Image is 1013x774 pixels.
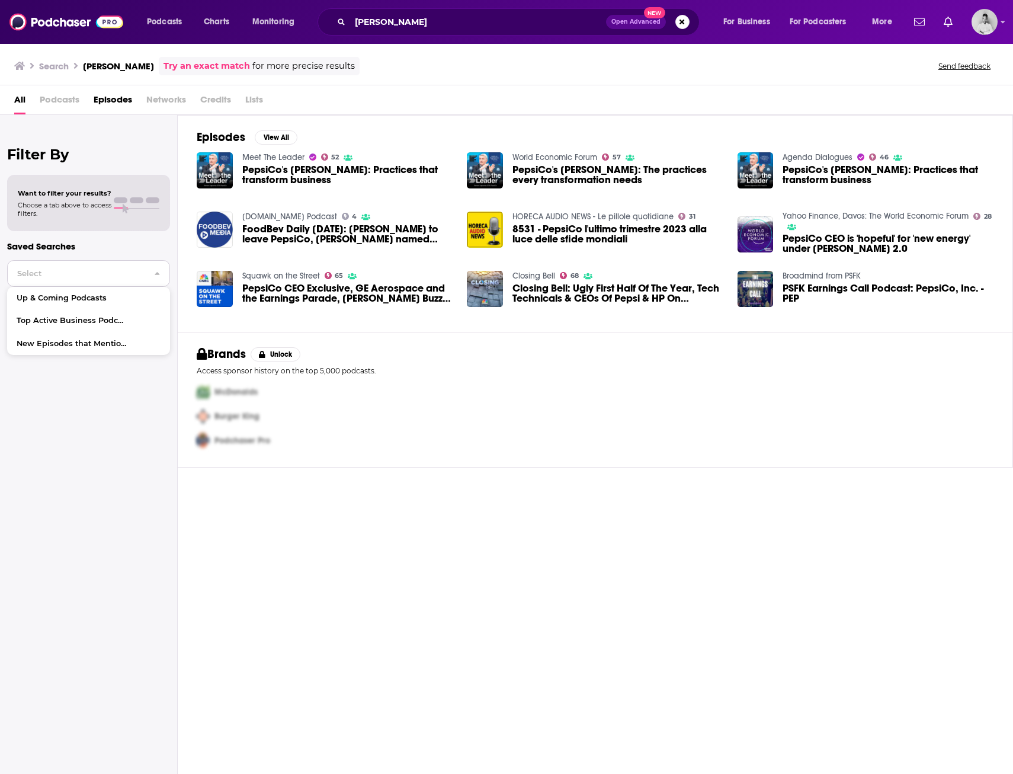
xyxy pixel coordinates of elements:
a: FoodBev.com Podcast [242,212,337,222]
span: FoodBev Daily [DATE]: [PERSON_NAME] to leave PepsiCo, [PERSON_NAME] named CEO; Amcor to buy US-ba... [242,224,453,244]
a: 8531 - PepsiCo l'ultimo trimestre 2023 alla luce delle sfide mondiali [467,212,503,248]
h2: Filter By [7,146,170,163]
h3: [PERSON_NAME] [83,60,154,72]
a: 28 [973,213,992,220]
span: Episodes [94,90,132,114]
span: Podcasts [40,90,79,114]
span: Monitoring [252,14,294,30]
span: Networks [146,90,186,114]
span: 28 [984,214,992,219]
button: open menu [139,12,197,31]
span: For Business [723,14,770,30]
span: Top Active Business Podcasts [17,317,131,325]
span: PepsiCo CEO is 'hopeful' for 'new energy' under [PERSON_NAME] 2.0 [783,234,993,254]
img: Third Pro Logo [192,428,214,453]
a: Show notifications dropdown [939,12,957,32]
img: PepsiCo's Ramon Laguarta: Practices that transform business [197,152,233,188]
span: For Podcasters [790,14,847,30]
span: 65 [335,273,343,279]
a: Broadmind from PSFK [783,271,861,281]
span: PepsiCo's [PERSON_NAME]: The practices every transformation needs [512,165,723,185]
button: View All [255,130,297,145]
a: Charts [196,12,236,31]
span: Want to filter your results? [18,189,111,197]
span: Select [8,270,145,277]
a: Meet The Leader [242,152,304,162]
a: Closing Bell: Ugly First Half Of The Year, Tech Technicals & CEOs Of Pepsi & HP On Recession Risk... [467,271,503,307]
a: EpisodesView All [197,130,297,145]
button: open menu [782,12,864,31]
h2: Episodes [197,130,245,145]
img: User Profile [972,9,998,35]
a: World Economic Forum [512,152,597,162]
img: Podchaser - Follow, Share and Rate Podcasts [9,11,123,33]
span: New Episodes that Mention "Pepsi" [17,340,131,348]
a: PepsiCo CEO is 'hopeful' for 'new energy' under Trump 2.0 [783,234,993,254]
img: PSFK Earnings Call Podcast: PepsiCo, Inc. - PEP [738,271,774,307]
button: open menu [715,12,785,31]
span: Burger King [214,411,259,421]
button: Select [7,260,170,287]
h2: Brands [197,347,246,362]
a: PSFK Earnings Call Podcast: PepsiCo, Inc. - PEP [783,283,993,303]
span: More [872,14,892,30]
span: Charts [204,14,229,30]
span: Logged in as onsibande [972,9,998,35]
img: PepsiCo CEO is 'hopeful' for 'new energy' under Trump 2.0 [738,216,774,252]
a: PepsiCo's Ramon Laguarta: The practices every transformation needs [512,165,723,185]
span: 52 [331,155,339,160]
a: 68 [560,272,579,279]
a: Try an exact match [164,59,250,73]
span: PepsiCo's [PERSON_NAME]: Practices that transform business [242,165,453,185]
img: FoodBev Daily 06/08/2018: Indra Nooyi to leave PepsiCo, Ramon Laguarta named CEO; Amcor to buy US... [197,212,233,248]
a: 65 [325,272,344,279]
button: Open AdvancedNew [606,15,666,29]
a: PepsiCo's Ramon Laguarta: Practices that transform business [783,165,993,185]
a: Yahoo Finance, Davos: The World Economic Forum [783,211,969,221]
a: Agenda Dialogues [783,152,852,162]
img: First Pro Logo [192,380,214,404]
button: Send feedback [935,61,994,71]
span: Open Advanced [611,19,661,25]
a: 57 [602,153,621,161]
img: PepsiCo's Ramon Laguarta: Practices that transform business [738,152,774,188]
a: 4 [342,213,357,220]
div: Search podcasts, credits, & more... [329,8,711,36]
a: PepsiCo CEO Exclusive, GE Aerospace and the Earnings Parade, Trump-Powell Buzz 7/17/25 [242,283,453,303]
p: Saved Searches [7,241,170,252]
a: 8531 - PepsiCo l'ultimo trimestre 2023 alla luce delle sfide mondiali [512,224,723,244]
a: Closing Bell: Ugly First Half Of The Year, Tech Technicals & CEOs Of Pepsi & HP On Recession Risk... [512,283,723,303]
span: Choose a tab above to access filters. [18,201,111,218]
button: Unlock [251,347,301,362]
span: McDonalds [214,387,258,397]
img: PepsiCo's Ramon Laguarta: The practices every transformation needs [467,152,503,188]
a: 31 [678,213,695,220]
span: 31 [689,214,695,219]
a: Squawk on the Street [242,271,320,281]
span: PepsiCo's [PERSON_NAME]: Practices that transform business [783,165,993,185]
a: PepsiCo CEO Exclusive, GE Aerospace and the Earnings Parade, Trump-Powell Buzz 7/17/25 [197,271,233,307]
span: 46 [880,155,889,160]
a: All [14,90,25,114]
img: Second Pro Logo [192,404,214,428]
h3: Search [39,60,69,72]
span: Up & Coming Podcasts [17,295,131,302]
a: 52 [321,153,339,161]
button: Show profile menu [972,9,998,35]
button: open menu [244,12,310,31]
a: Closing Bell [512,271,555,281]
span: Podchaser Pro [214,436,270,446]
span: Podcasts [147,14,182,30]
input: Search podcasts, credits, & more... [350,12,606,31]
a: 46 [869,153,889,161]
a: PepsiCo's Ramon Laguarta: Practices that transform business [242,165,453,185]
